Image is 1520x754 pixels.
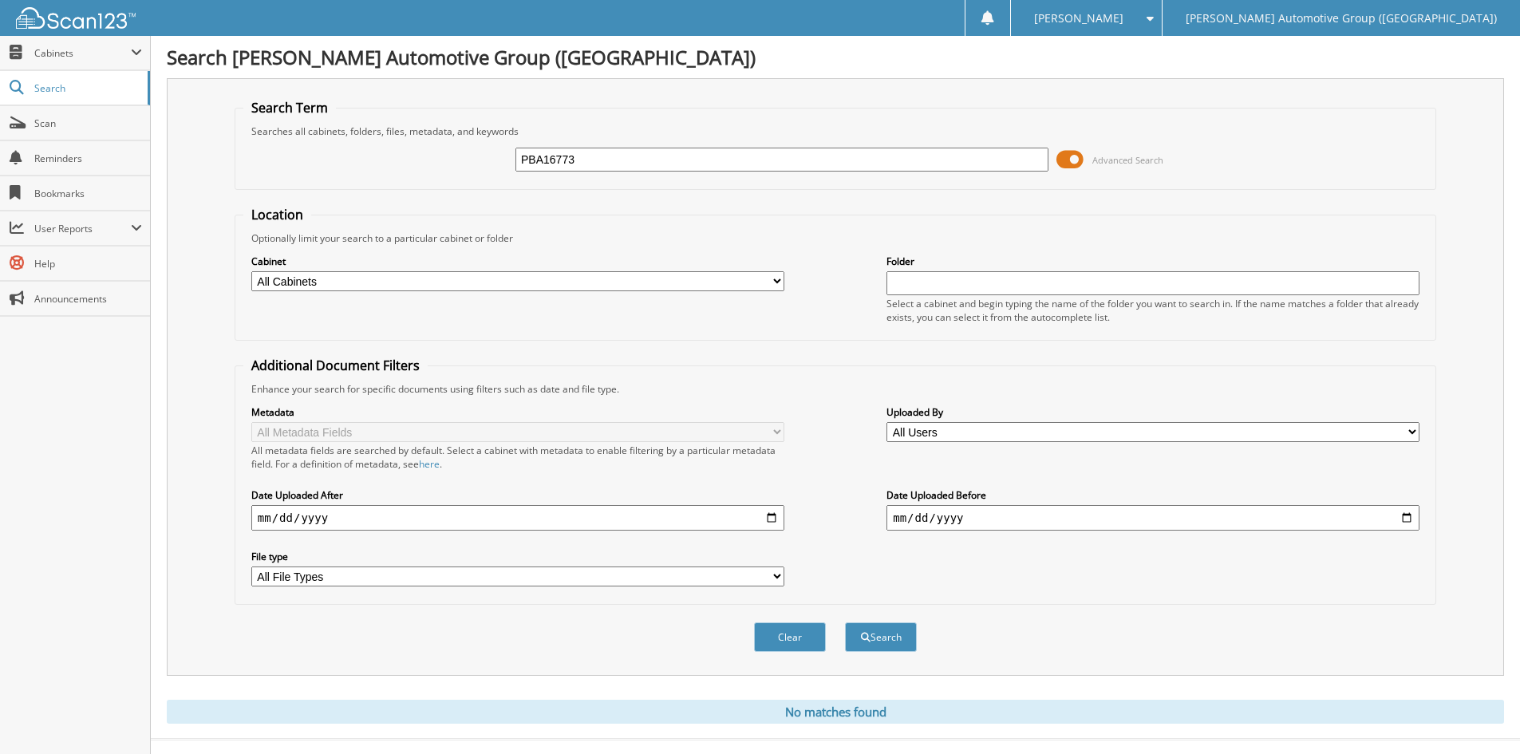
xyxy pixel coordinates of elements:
span: Advanced Search [1092,154,1163,166]
img: scan123-logo-white.svg [16,7,136,29]
label: Cabinet [251,255,784,268]
h1: Search [PERSON_NAME] Automotive Group ([GEOGRAPHIC_DATA]) [167,44,1504,70]
div: Searches all cabinets, folders, files, metadata, and keywords [243,124,1427,138]
button: Search [845,622,917,652]
div: All metadata fields are searched by default. Select a cabinet with metadata to enable filtering b... [251,444,784,471]
input: end [886,505,1419,531]
div: Enhance your search for specific documents using filters such as date and file type. [243,382,1427,396]
button: Clear [754,622,826,652]
span: [PERSON_NAME] Automotive Group ([GEOGRAPHIC_DATA]) [1186,14,1497,23]
span: Cabinets [34,46,131,60]
span: Announcements [34,292,142,306]
span: Scan [34,116,142,130]
label: Uploaded By [886,405,1419,419]
legend: Search Term [243,99,336,116]
label: Date Uploaded Before [886,488,1419,502]
div: No matches found [167,700,1504,724]
span: Search [34,81,140,95]
div: Optionally limit your search to a particular cabinet or folder [243,231,1427,245]
label: Metadata [251,405,784,419]
span: Help [34,257,142,270]
label: File type [251,550,784,563]
span: User Reports [34,222,131,235]
span: Reminders [34,152,142,165]
legend: Location [243,206,311,223]
input: start [251,505,784,531]
label: Date Uploaded After [251,488,784,502]
a: here [419,457,440,471]
label: Folder [886,255,1419,268]
legend: Additional Document Filters [243,357,428,374]
span: [PERSON_NAME] [1034,14,1123,23]
div: Select a cabinet and begin typing the name of the folder you want to search in. If the name match... [886,297,1419,324]
span: Bookmarks [34,187,142,200]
